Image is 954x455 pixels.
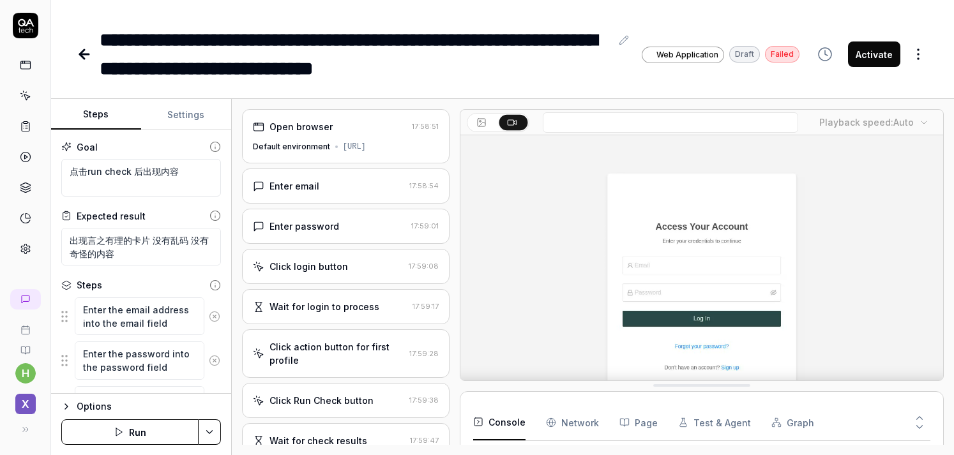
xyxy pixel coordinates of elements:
[269,120,333,133] div: Open browser
[61,399,221,414] button: Options
[61,385,221,438] div: Suggestions
[819,116,914,129] div: Playback speed:
[765,46,799,63] div: Failed
[253,141,330,153] div: Default environment
[77,209,146,223] div: Expected result
[269,434,367,447] div: Wait for check results
[77,399,221,414] div: Options
[15,363,36,384] button: h
[141,100,231,130] button: Settings
[771,405,814,440] button: Graph
[204,304,225,329] button: Remove step
[15,394,36,414] span: x
[810,41,840,67] button: View version history
[51,100,141,130] button: Steps
[269,394,374,407] div: Click Run Check button
[5,384,45,417] button: x
[411,221,439,230] time: 17:59:01
[848,41,900,67] button: Activate
[77,140,98,154] div: Goal
[642,46,724,63] a: Web Application
[409,349,439,358] time: 17:59:28
[204,348,225,373] button: Remove step
[410,436,439,445] time: 17:59:47
[10,289,41,310] a: New conversation
[413,302,439,311] time: 17:59:17
[409,181,439,190] time: 17:58:54
[473,405,526,440] button: Console
[409,396,439,405] time: 17:59:38
[678,405,751,440] button: Test & Agent
[61,297,221,336] div: Suggestions
[269,260,348,273] div: Click login button
[5,335,45,355] a: Documentation
[343,141,366,153] div: [URL]
[61,341,221,380] div: Suggestions
[409,262,439,271] time: 17:59:08
[412,122,439,131] time: 17:58:51
[5,315,45,335] a: Book a call with us
[546,405,599,440] button: Network
[656,49,718,61] span: Web Application
[269,340,404,367] div: Click action button for first profile
[77,278,102,292] div: Steps
[619,405,658,440] button: Page
[269,220,339,233] div: Enter password
[61,419,199,445] button: Run
[269,179,319,193] div: Enter email
[269,300,379,313] div: Wait for login to process
[729,46,760,63] div: Draft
